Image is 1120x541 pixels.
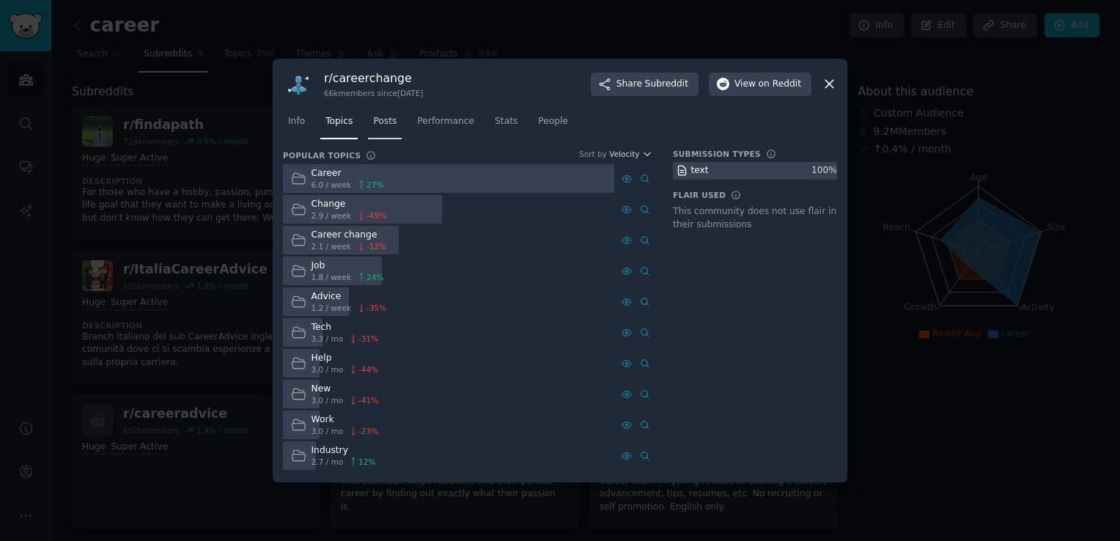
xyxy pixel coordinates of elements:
span: 1.8 / week [312,272,352,282]
button: Velocity [609,149,652,159]
span: 2.7 / mo [312,457,344,467]
h3: Submission Types [673,149,761,159]
div: Change [312,198,387,211]
span: Performance [417,115,474,128]
span: 1.2 / week [312,303,352,313]
button: ShareSubreddit [591,73,699,96]
a: Stats [490,110,523,140]
div: This community does not use flair in their submissions [673,205,837,231]
a: People [533,110,573,140]
span: Share [616,78,688,91]
span: View [734,78,801,91]
span: -12 % [366,241,386,251]
div: New [312,383,379,396]
span: 6.0 / week [312,180,352,190]
span: 2.9 / week [312,210,352,221]
span: Info [288,115,305,128]
button: Viewon Reddit [709,73,811,96]
div: Advice [312,290,387,303]
h3: Popular Topics [283,150,361,161]
div: Help [312,352,379,365]
span: 12 % [358,457,375,467]
span: -44 % [358,364,378,375]
div: Career change [312,229,387,242]
h3: Flair Used [673,190,726,200]
div: 100 % [811,164,837,177]
span: Posts [373,115,397,128]
span: 3.0 / mo [312,426,344,436]
span: on Reddit [759,78,801,91]
span: People [538,115,568,128]
span: -35 % [366,303,386,313]
span: Stats [495,115,517,128]
a: Info [283,110,310,140]
div: Work [312,413,379,427]
span: -31 % [358,334,378,344]
span: -41 % [358,395,378,405]
span: 24 % [366,272,383,282]
div: Job [312,260,384,273]
div: text [691,164,709,177]
span: 27 % [366,180,383,190]
span: 3.0 / mo [312,364,344,375]
div: Sort by [579,149,607,159]
span: 2.1 / week [312,241,352,251]
span: -23 % [358,426,378,436]
div: Tech [312,321,379,334]
span: Subreddit [645,78,688,91]
a: Topics [320,110,358,140]
h3: r/ careerchange [324,70,423,86]
span: 3.3 / mo [312,334,344,344]
div: 66k members since [DATE] [324,88,423,98]
span: Topics [325,115,353,128]
a: Performance [412,110,479,140]
span: -49 % [366,210,386,221]
div: Career [312,167,384,180]
span: Velocity [609,149,639,159]
a: Posts [368,110,402,140]
span: 3.0 / mo [312,395,344,405]
div: Industry [312,444,376,457]
img: careerchange [283,69,314,100]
